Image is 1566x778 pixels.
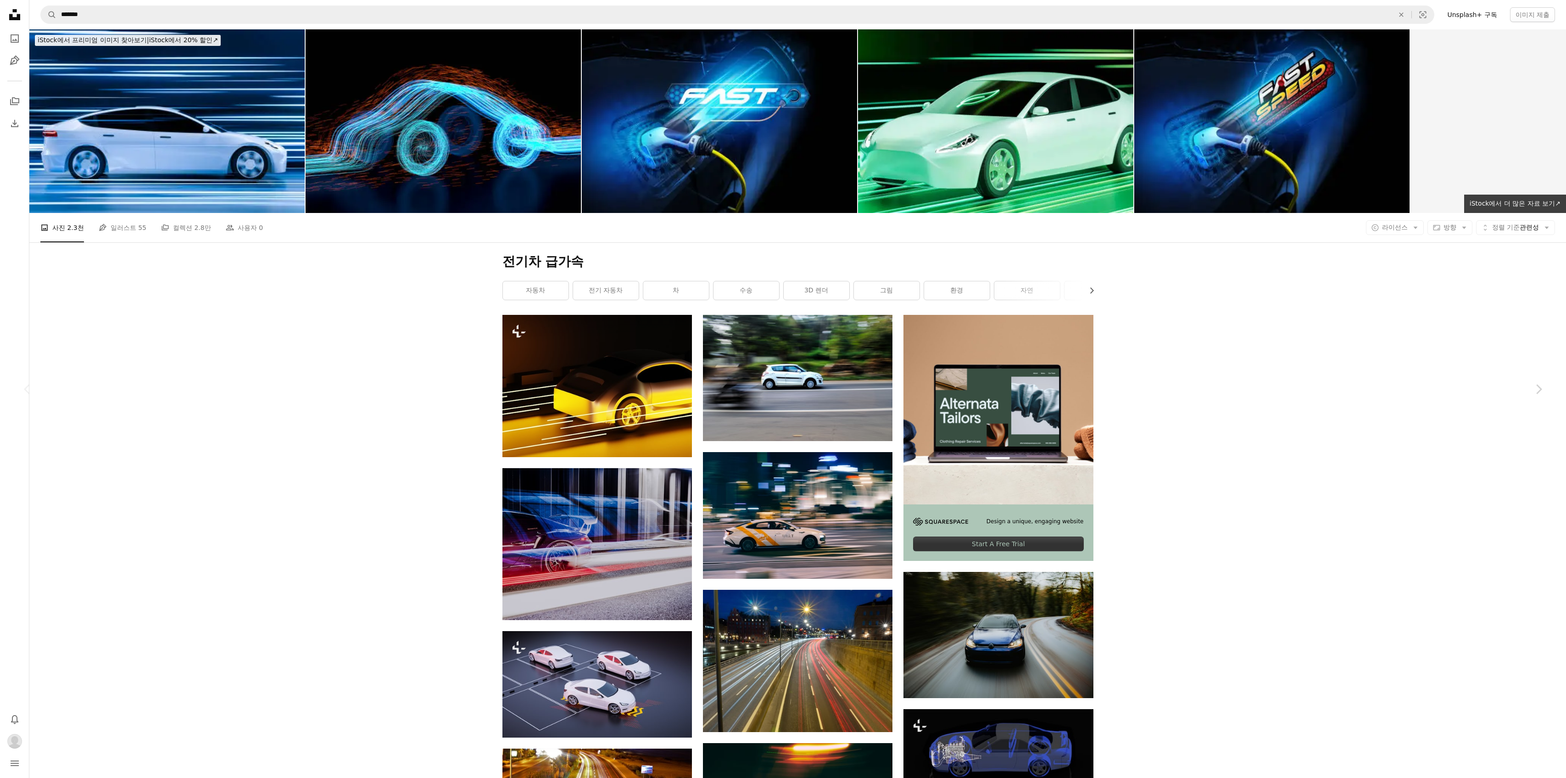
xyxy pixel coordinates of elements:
[1427,220,1472,235] button: 방향
[703,315,892,441] img: 숲 옆 거리를 달리는 흰색 자동차
[703,452,892,578] img: 자동차 한 대가 밤의 도시를 빠르게 달린다.
[582,29,857,213] img: Power cable pump plug in charging power to electric vehicle EV car.
[502,253,1093,270] h1: 전기차 급가속
[502,631,692,738] img: 주차장에 주차된 세 대의 흰색 차량 그룹
[854,281,920,300] a: 그림
[703,374,892,382] a: 숲 옆 거리를 달리는 흰색 자동차
[1134,29,1410,213] img: Power cable pump plug in charging power to electric vehicle EV car.
[703,656,892,665] a: 밤에는 교통량이 많은 도시 거리
[29,29,226,51] a: iStock에서 프리미엄 이미지 찾아보기|iStock에서 20% 할인↗
[6,732,24,750] button: 프로필
[161,213,211,242] a: 컬렉션 2.8만
[1391,6,1411,23] button: 삭제
[306,29,581,213] img: 전기 자동차의 개념, 모션 입자와
[1412,6,1434,23] button: 시각적 검색
[1064,281,1130,300] a: .3d
[858,29,1133,213] img: 스피드 라이트 트레일에서 운전하는 나뭇잎 아이콘이 있는 전기 자동차, 미래 도시 개념을 위한 청정 녹색 에너지 운송, 모션 3D 렌더링의 에코 재생 가능한 제로 배출 전력 E...
[502,540,692,548] a: 낮 동안 도로에 빨간 차
[903,315,1093,504] img: file-1707885205802-88dd96a21c72image
[38,36,149,44] span: iStock에서 프리미엄 이미지 찾아보기 |
[1464,195,1566,213] a: iStock에서 더 많은 자료 보기↗
[703,590,892,732] img: 밤에는 교통량이 많은 도시 거리
[1083,281,1093,300] button: 목록을 오른쪽으로 스크롤
[924,281,990,300] a: 환경
[138,223,146,233] span: 55
[643,281,709,300] a: 차
[1510,7,1555,22] button: 이미지 제출
[38,36,218,44] span: iStock에서 20% 할인 ↗
[1476,220,1555,235] button: 정렬 기준관련성
[903,315,1093,561] a: Design a unique, engaging websiteStart A Free Trial
[226,213,263,242] a: 사용자 0
[6,754,24,772] button: 메뉴
[1492,223,1539,232] span: 관련성
[502,468,692,620] img: 낮 동안 도로에 빨간 차
[6,710,24,728] button: 알림
[6,92,24,111] a: 컬렉션
[784,281,849,300] a: 3D 렌더
[503,281,568,300] a: 자동차
[703,511,892,519] a: 자동차 한 대가 밤의 도시를 빠르게 달린다.
[913,518,968,526] img: file-1705255347840-230a6ab5bca9image
[713,281,779,300] a: 수송
[1470,200,1560,207] span: iStock에서 더 많은 자료 보기 ↗
[29,29,305,213] img: 고속도로에서 미래의 일반 사이버 자동차 경주, 추상 고속 운전 타임랩스 스포츠 세단 라이트 트레일 야간 트랙 3d 렌더링에서 모션 블러 효과, 다채로운 슈퍼카 가속
[7,734,22,749] img: 사용자 현정 황의 아바타
[903,758,1093,767] a: 파란 불빛으로 어둠 속에 자동차가 표시됩니다.
[903,631,1093,639] a: 숲 옆 도로를 달리는 파란 차
[6,51,24,70] a: 일러스트
[573,281,639,300] a: 전기 자동차
[1443,224,1456,231] span: 방향
[259,223,263,233] span: 0
[986,518,1084,526] span: Design a unique, engaging website
[1492,224,1520,231] span: 정렬 기준
[913,537,1083,551] div: Start A Free Trial
[6,114,24,133] a: 다운로드 내역
[994,281,1060,300] a: 자연
[99,213,146,242] a: 일러스트 55
[903,572,1093,698] img: 숲 옆 도로를 달리는 파란 차
[40,6,1434,24] form: 사이트 전체에서 이미지 찾기
[1511,345,1566,433] a: 다음
[1382,224,1408,231] span: 라이선스
[6,29,24,48] a: 사진
[41,6,56,23] button: Unsplash 검색
[194,223,211,233] span: 2.8만
[1442,7,1502,22] a: Unsplash+ 구독
[502,315,692,457] img: 노란색 선이 있는 도로를 주행하는 자동차
[502,680,692,688] a: 주차장에 주차된 세 대의 흰색 차량 그룹
[502,381,692,390] a: 노란색 선이 있는 도로를 주행하는 자동차
[1366,220,1424,235] button: 라이선스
